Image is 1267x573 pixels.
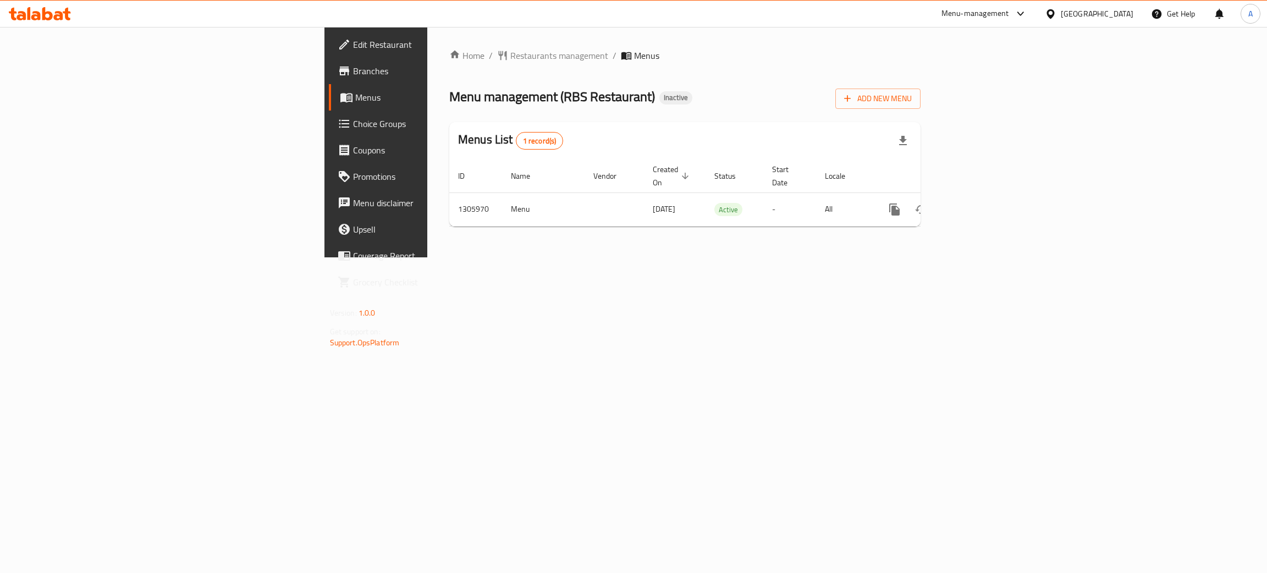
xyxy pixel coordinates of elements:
span: Version: [330,306,357,320]
a: Coverage Report [329,243,536,269]
button: Add New Menu [835,89,921,109]
th: Actions [873,159,996,193]
span: Status [714,169,750,183]
span: A [1248,8,1253,20]
span: ID [458,169,479,183]
span: Start Date [772,163,803,189]
td: - [763,192,816,226]
a: Edit Restaurant [329,31,536,58]
a: Support.OpsPlatform [330,335,400,350]
span: Coupons [353,144,527,157]
a: Coupons [329,137,536,163]
span: Restaurants management [510,49,608,62]
a: Grocery Checklist [329,269,536,295]
table: enhanced table [449,159,996,227]
span: Vendor [593,169,631,183]
span: Inactive [659,93,692,102]
span: Name [511,169,544,183]
nav: breadcrumb [449,49,921,62]
span: [DATE] [653,202,675,216]
button: Change Status [908,196,934,223]
a: Restaurants management [497,49,608,62]
span: Locale [825,169,860,183]
span: Edit Restaurant [353,38,527,51]
div: [GEOGRAPHIC_DATA] [1061,8,1133,20]
span: Active [714,203,742,216]
span: Add New Menu [844,92,912,106]
button: more [882,196,908,223]
span: Promotions [353,170,527,183]
td: All [816,192,873,226]
span: Menus [355,91,527,104]
span: Upsell [353,223,527,236]
li: / [613,49,616,62]
a: Promotions [329,163,536,190]
span: 1 record(s) [516,136,563,146]
span: Menus [634,49,659,62]
span: Grocery Checklist [353,276,527,289]
a: Choice Groups [329,111,536,137]
div: Active [714,203,742,216]
span: Coverage Report [353,249,527,262]
div: Export file [890,128,916,154]
span: Menu management ( RBS Restaurant ) [449,84,655,109]
div: Inactive [659,91,692,104]
span: 1.0.0 [359,306,376,320]
span: Get support on: [330,324,381,339]
a: Branches [329,58,536,84]
div: Menu-management [941,7,1009,20]
div: Total records count [516,132,564,150]
a: Menus [329,84,536,111]
span: Branches [353,64,527,78]
a: Upsell [329,216,536,243]
a: Menu disclaimer [329,190,536,216]
span: Choice Groups [353,117,527,130]
span: Menu disclaimer [353,196,527,210]
h2: Menus List [458,131,563,150]
span: Created On [653,163,692,189]
td: Menu [502,192,585,226]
